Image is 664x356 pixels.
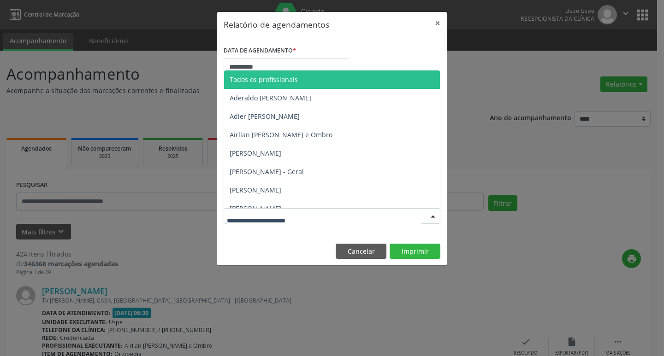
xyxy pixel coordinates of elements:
[428,12,447,35] button: Close
[230,75,298,84] span: Todos os profissionais
[230,149,281,158] span: [PERSON_NAME]
[230,130,332,139] span: Airllan [PERSON_NAME] e Ombro
[390,244,440,259] button: Imprimir
[230,112,300,121] span: Adler [PERSON_NAME]
[224,44,296,58] label: DATA DE AGENDAMENTO
[230,186,281,194] span: [PERSON_NAME]
[230,167,304,176] span: [PERSON_NAME] - Geral
[230,204,281,213] span: [PERSON_NAME]
[230,93,311,102] span: Aderaldo [PERSON_NAME]
[336,244,386,259] button: Cancelar
[224,18,329,30] h5: Relatório de agendamentos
